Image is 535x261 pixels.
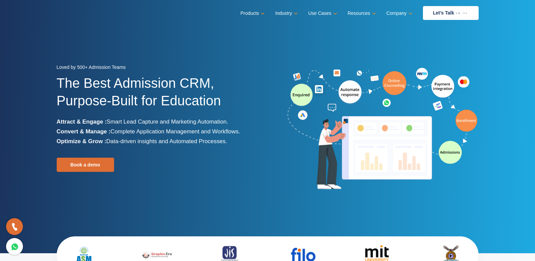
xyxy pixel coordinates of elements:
a: Company [386,8,411,18]
img: admission-software-home-page-header [286,66,479,192]
b: Convert & Manage : [57,128,111,135]
a: Book a demo [57,158,114,172]
a: Use Cases [308,8,336,18]
a: Products [240,8,263,18]
div: Loved by 500+ Admission Teams [57,62,263,74]
span: Smart Lead Capture and Marketing Automation. [107,119,228,125]
a: Let’s Talk [423,6,479,20]
span: Data-driven insights and Automated Processes. [106,138,227,145]
a: Resources [348,8,375,18]
a: Industry [275,8,296,18]
b: Optimize & Grow : [57,138,106,145]
span: Complete Application Management and Workflows. [110,128,240,135]
b: Attract & Engage : [57,119,107,125]
h1: The Best Admission CRM, Purpose-Built for Education [57,74,263,117]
